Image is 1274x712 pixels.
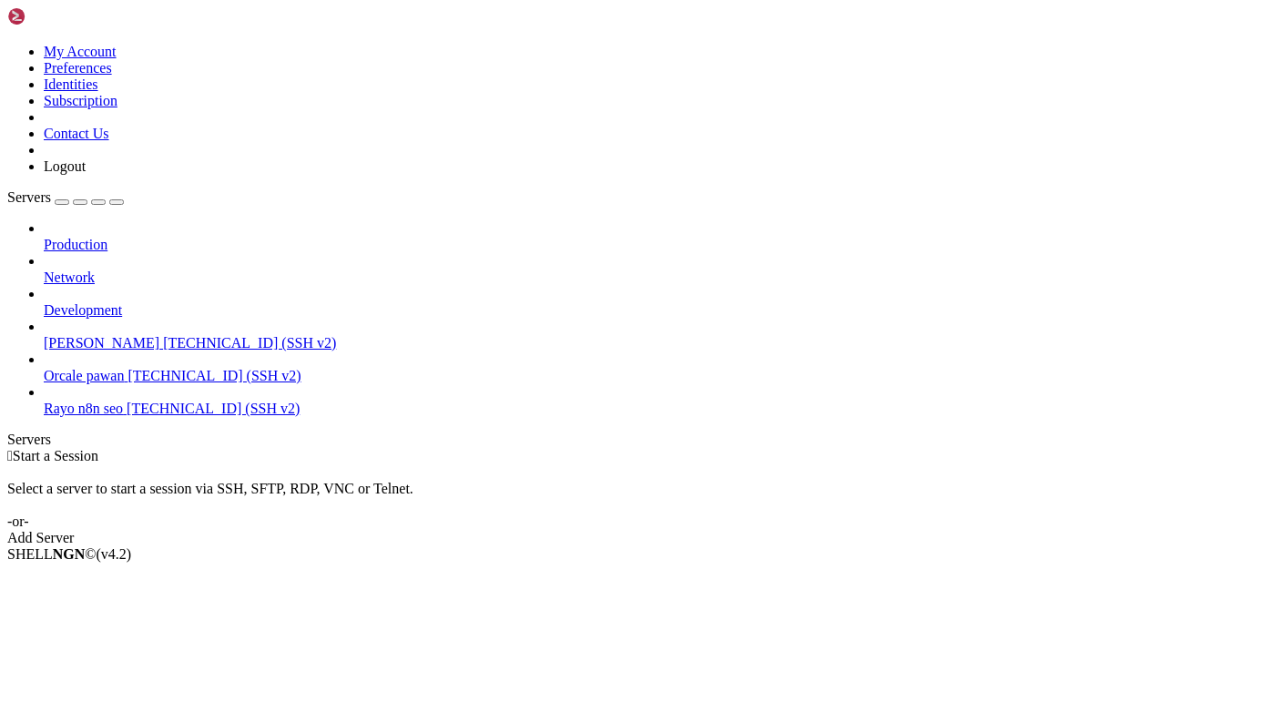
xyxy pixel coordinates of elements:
span: Orcale pawan [44,368,124,383]
a: Rayo n8n seo [TECHNICAL_ID] (SSH v2) [44,401,1267,417]
li: Network [44,253,1267,286]
a: Development [44,302,1267,319]
img: Shellngn [7,7,112,25]
span: Production [44,237,107,252]
li: [PERSON_NAME] [TECHNICAL_ID] (SSH v2) [44,319,1267,351]
li: Production [44,220,1267,253]
span: Servers [7,189,51,205]
div: Select a server to start a session via SSH, SFTP, RDP, VNC or Telnet. -or- [7,464,1267,530]
span: SHELL © [7,546,131,562]
li: Orcale pawan [TECHNICAL_ID] (SSH v2) [44,351,1267,384]
span: [TECHNICAL_ID] (SSH v2) [127,401,300,416]
span: 4.2.0 [97,546,132,562]
a: Network [44,270,1267,286]
span: Start a Session [13,448,98,463]
span: Development [44,302,122,318]
span: [PERSON_NAME] [44,335,159,351]
a: My Account [44,44,117,59]
span: [TECHNICAL_ID] (SSH v2) [127,368,301,383]
li: Rayo n8n seo [TECHNICAL_ID] (SSH v2) [44,384,1267,417]
span: Network [44,270,95,285]
a: Servers [7,189,124,205]
li: Development [44,286,1267,319]
b: NGN [53,546,86,562]
span: Rayo n8n seo [44,401,123,416]
span: [TECHNICAL_ID] (SSH v2) [163,335,336,351]
span:  [7,448,13,463]
a: Production [44,237,1267,253]
div: Servers [7,432,1267,448]
a: Orcale pawan [TECHNICAL_ID] (SSH v2) [44,368,1267,384]
a: Subscription [44,93,117,108]
div: Add Server [7,530,1267,546]
a: Preferences [44,60,112,76]
a: Identities [44,76,98,92]
a: [PERSON_NAME] [TECHNICAL_ID] (SSH v2) [44,335,1267,351]
a: Contact Us [44,126,109,141]
a: Logout [44,158,86,174]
